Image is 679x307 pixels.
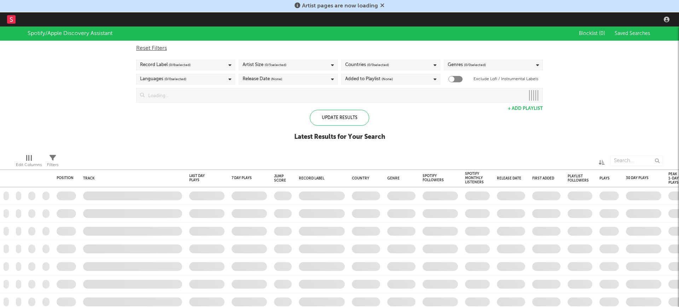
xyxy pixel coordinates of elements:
[380,3,384,9] span: Dismiss
[169,61,191,69] span: ( 0 / 6 selected)
[299,176,341,181] div: Record Label
[387,176,412,181] div: Genre
[599,176,610,181] div: Plays
[28,29,112,38] div: Spotify/Apple Discovery Assistant
[232,176,256,180] div: 7 Day Plays
[243,75,282,83] div: Release Date
[465,172,484,184] div: Spotify Monthly Listeners
[271,75,282,83] span: (None)
[423,174,447,182] div: Spotify Followers
[626,176,651,180] div: 30 Day Plays
[57,176,74,180] div: Position
[16,152,42,172] div: Edit Columns
[464,61,486,69] span: ( 0 / 0 selected)
[16,161,42,169] div: Edit Columns
[497,176,522,181] div: Release Date
[274,174,286,183] div: Jump Score
[615,31,651,36] span: Saved Searches
[136,44,543,53] div: Reset Filters
[140,61,191,69] div: Record Label
[345,61,389,69] div: Countries
[599,31,605,36] span: ( 0 )
[189,174,214,182] div: Last Day Plays
[367,61,389,69] span: ( 0 / 0 selected)
[164,75,186,83] span: ( 0 / 0 selected)
[243,61,286,69] div: Artist Size
[568,174,589,183] div: Playlist Followers
[140,75,186,83] div: Languages
[613,31,651,36] button: Saved Searches
[610,155,663,166] input: Search...
[532,176,557,181] div: First Added
[83,176,179,181] div: Track
[508,106,543,111] button: + Add Playlist
[302,3,378,9] span: Artist pages are now loading
[448,61,486,69] div: Genres
[474,75,538,83] label: Exclude Lofi / Instrumental Labels
[294,133,385,141] div: Latest Results for Your Search
[345,75,393,83] div: Added to Playlist
[265,61,286,69] span: ( 0 / 5 selected)
[668,172,679,185] div: Peak 1-Day Plays
[47,161,58,169] div: Filters
[310,110,369,126] div: Update Results
[352,176,377,181] div: Country
[579,31,605,36] span: Blocklist
[382,75,393,83] span: (None)
[145,88,525,102] input: Loading...
[47,152,58,172] div: Filters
